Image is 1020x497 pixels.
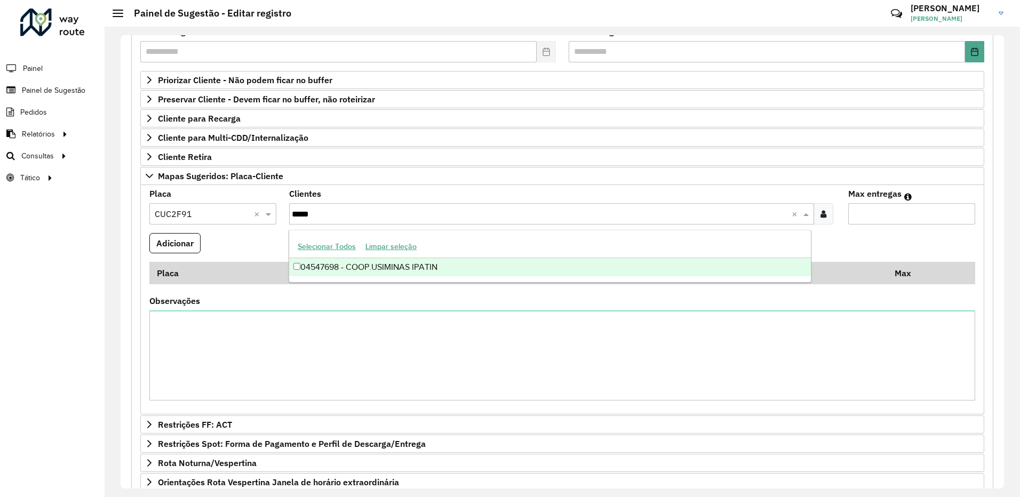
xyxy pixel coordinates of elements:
span: Relatórios [22,129,55,140]
ng-dropdown-panel: Options list [289,230,811,283]
label: Observações [149,294,200,307]
a: Orientações Rota Vespertina Janela de horário extraordinária [140,473,984,491]
th: Max [887,262,930,284]
span: Rota Noturna/Vespertina [158,459,257,467]
button: Choose Date [965,41,984,62]
span: Painel de Sugestão [22,85,85,96]
label: Placa [149,187,171,200]
th: Placa [149,262,292,284]
span: Preservar Cliente - Devem ficar no buffer, não roteirizar [158,95,375,103]
h2: Painel de Sugestão - Editar registro [123,7,291,19]
span: Clear all [254,207,263,220]
a: Cliente para Recarga [140,109,984,127]
button: Adicionar [149,233,201,253]
span: Restrições Spot: Forma de Pagamento e Perfil de Descarga/Entrega [158,439,426,448]
div: Mapas Sugeridos: Placa-Cliente [140,185,984,415]
span: Clear all [792,207,801,220]
span: Painel [23,63,43,74]
label: Clientes [289,187,321,200]
span: Cliente para Recarga [158,114,241,123]
label: Max entregas [848,187,902,200]
span: [PERSON_NAME] [911,14,991,23]
span: Restrições FF: ACT [158,420,232,429]
span: Tático [20,172,40,183]
a: Restrições FF: ACT [140,415,984,434]
div: 04547698 - COOP.USIMINAS IPATIN [289,258,811,276]
button: Selecionar Todos [293,238,361,255]
span: Cliente Retira [158,153,212,161]
a: Cliente para Multi-CDD/Internalização [140,129,984,147]
a: Mapas Sugeridos: Placa-Cliente [140,167,984,185]
button: Limpar seleção [361,238,421,255]
span: Priorizar Cliente - Não podem ficar no buffer [158,76,332,84]
a: Rota Noturna/Vespertina [140,454,984,472]
a: Contato Rápido [885,2,908,25]
span: Pedidos [20,107,47,118]
a: Preservar Cliente - Devem ficar no buffer, não roteirizar [140,90,984,108]
span: Cliente para Multi-CDD/Internalização [158,133,308,142]
a: Priorizar Cliente - Não podem ficar no buffer [140,71,984,89]
em: Máximo de clientes que serão colocados na mesma rota com os clientes informados [904,193,912,201]
h3: [PERSON_NAME] [911,3,991,13]
a: Cliente Retira [140,148,984,166]
a: Restrições Spot: Forma de Pagamento e Perfil de Descarga/Entrega [140,435,984,453]
span: Mapas Sugeridos: Placa-Cliente [158,172,283,180]
span: Orientações Rota Vespertina Janela de horário extraordinária [158,478,399,486]
span: Consultas [21,150,54,162]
